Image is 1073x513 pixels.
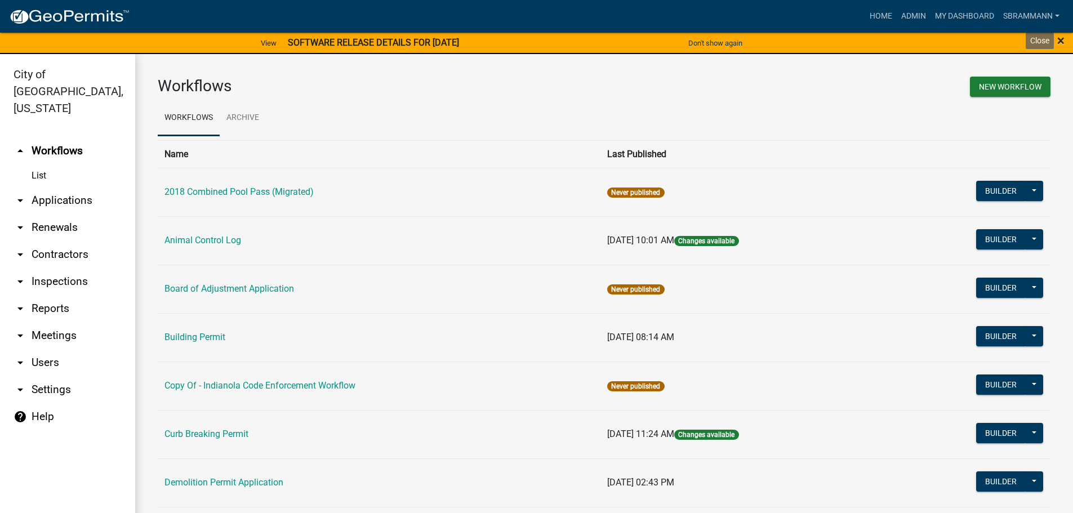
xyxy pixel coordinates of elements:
a: Workflows [158,100,220,136]
a: Archive [220,100,266,136]
i: arrow_drop_down [14,383,27,396]
span: Changes available [674,236,738,246]
h3: Workflows [158,77,596,96]
span: [DATE] 02:43 PM [607,477,674,488]
a: Board of Adjustment Application [164,283,294,294]
span: Never published [607,381,664,391]
a: Demolition Permit Application [164,477,283,488]
a: My Dashboard [930,6,999,27]
button: Don't show again [684,34,747,52]
button: Builder [976,181,1026,201]
button: Close [1057,34,1065,47]
a: Copy Of - Indianola Code Enforcement Workflow [164,380,355,391]
a: 2018 Combined Pool Pass (Migrated) [164,186,314,197]
th: Last Published [600,140,888,168]
i: help [14,410,27,423]
div: Close [1026,33,1054,49]
span: Never published [607,284,664,295]
span: [DATE] 10:01 AM [607,235,674,246]
a: SBrammann [999,6,1064,27]
a: View [256,34,281,52]
i: arrow_drop_down [14,356,27,369]
a: Animal Control Log [164,235,241,246]
a: Home [865,6,897,27]
button: Builder [976,374,1026,395]
button: Builder [976,471,1026,492]
span: Never published [607,188,664,198]
span: Changes available [674,430,738,440]
th: Name [158,140,600,168]
i: arrow_drop_up [14,144,27,158]
i: arrow_drop_down [14,302,27,315]
span: [DATE] 11:24 AM [607,429,674,439]
strong: SOFTWARE RELEASE DETAILS FOR [DATE] [288,37,459,48]
button: New Workflow [970,77,1050,97]
button: Builder [976,229,1026,249]
i: arrow_drop_down [14,329,27,342]
i: arrow_drop_down [14,194,27,207]
a: Admin [897,6,930,27]
button: Builder [976,423,1026,443]
i: arrow_drop_down [14,248,27,261]
button: Builder [976,278,1026,298]
a: Curb Breaking Permit [164,429,248,439]
button: Builder [976,326,1026,346]
a: Building Permit [164,332,225,342]
i: arrow_drop_down [14,275,27,288]
span: [DATE] 08:14 AM [607,332,674,342]
i: arrow_drop_down [14,221,27,234]
span: × [1057,33,1065,48]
